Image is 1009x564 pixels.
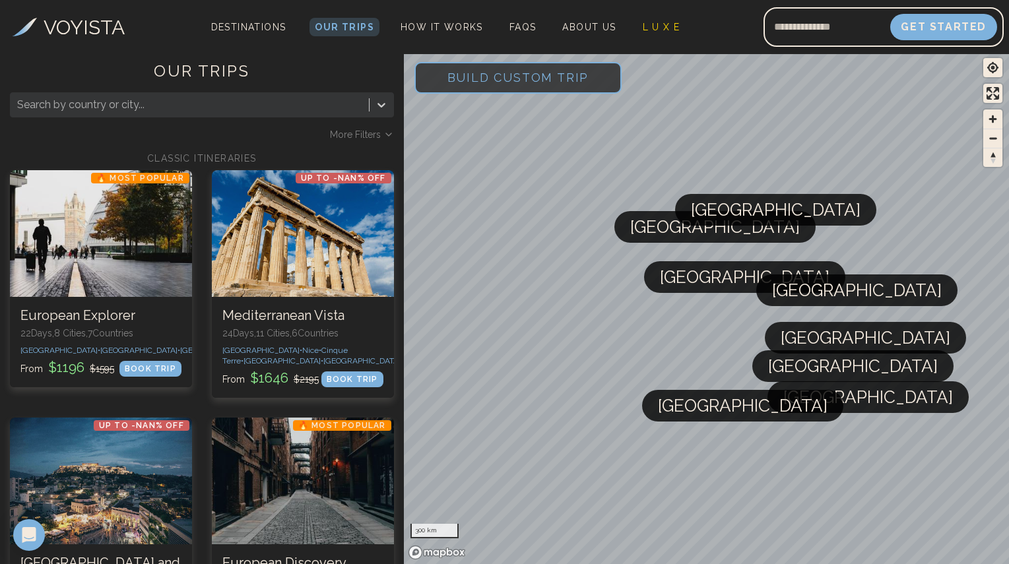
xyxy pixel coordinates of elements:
a: Our Trips [309,18,379,36]
p: Up to -NaN% OFF [94,420,189,431]
h1: OUR TRIPS [10,61,394,92]
span: Build Custom Trip [426,49,610,106]
span: Reset bearing to north [983,148,1002,167]
span: [GEOGRAPHIC_DATA] • [100,346,180,355]
span: $ 2195 [294,374,319,385]
span: [GEOGRAPHIC_DATA] • [323,356,403,365]
button: Build Custom Trip [414,62,622,94]
span: $ 1595 [90,363,114,374]
span: [GEOGRAPHIC_DATA] • [222,346,302,355]
input: Email address [764,11,890,43]
img: Voyista Logo [13,18,37,36]
p: 24 Days, 11 Cities, 6 Countr ies [222,327,383,340]
span: FAQs [509,22,537,32]
p: 🔥 Most Popular [293,420,391,431]
span: [GEOGRAPHIC_DATA] [658,390,828,422]
span: [GEOGRAPHIC_DATA] [660,261,830,293]
p: From [222,369,319,387]
button: Get Started [890,14,997,40]
h3: VOYISTA [44,13,125,42]
span: [GEOGRAPHIC_DATA] [781,322,950,354]
span: $ 1196 [46,360,87,375]
a: Mapbox homepage [408,545,466,560]
canvas: Map [404,51,1009,564]
a: L U X E [637,18,686,36]
button: Zoom out [983,129,1002,148]
div: BOOK TRIP [119,361,181,377]
span: [GEOGRAPHIC_DATA] [630,211,800,243]
p: 🔥 Most Popular [91,173,189,183]
div: BOOK TRIP [321,371,383,387]
span: [GEOGRAPHIC_DATA] • [180,346,260,355]
h3: European Explorer [20,307,181,324]
button: Zoom in [983,110,1002,129]
span: About Us [562,22,616,32]
h3: Mediterranean Vista [222,307,383,324]
p: Up to -NaN% OFF [296,173,391,183]
a: European Explorer🔥 Most PopularEuropean Explorer22Days,8 Cities,7Countries[GEOGRAPHIC_DATA]•[GEOG... [10,170,192,387]
div: Open Intercom Messenger [13,519,45,551]
span: [GEOGRAPHIC_DATA] [691,194,861,226]
a: How It Works [395,18,488,36]
div: 300 km [410,524,459,538]
p: 22 Days, 8 Cities, 7 Countr ies [20,327,181,340]
a: Mediterranean VistaUp to -NaN% OFFMediterranean Vista24Days,11 Cities,6Countries[GEOGRAPHIC_DATA]... [212,170,394,398]
span: How It Works [401,22,483,32]
span: [GEOGRAPHIC_DATA] [783,381,953,413]
span: Nice • [302,346,321,355]
p: From [20,358,114,377]
span: [GEOGRAPHIC_DATA] • [244,356,323,365]
span: [GEOGRAPHIC_DATA] [772,274,942,306]
button: Enter fullscreen [983,84,1002,103]
h2: CLASSIC ITINERARIES [10,152,394,165]
span: Our Trips [315,22,374,32]
span: [GEOGRAPHIC_DATA] • [20,346,100,355]
a: FAQs [504,18,542,36]
span: More Filters [330,128,381,141]
a: VOYISTA [13,13,125,42]
span: $ 1646 [247,370,291,386]
a: About Us [557,18,621,36]
button: Reset bearing to north [983,148,1002,167]
span: L U X E [643,22,680,32]
span: Destinations [206,16,292,55]
button: Find my location [983,58,1002,77]
span: [GEOGRAPHIC_DATA] [768,350,938,382]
